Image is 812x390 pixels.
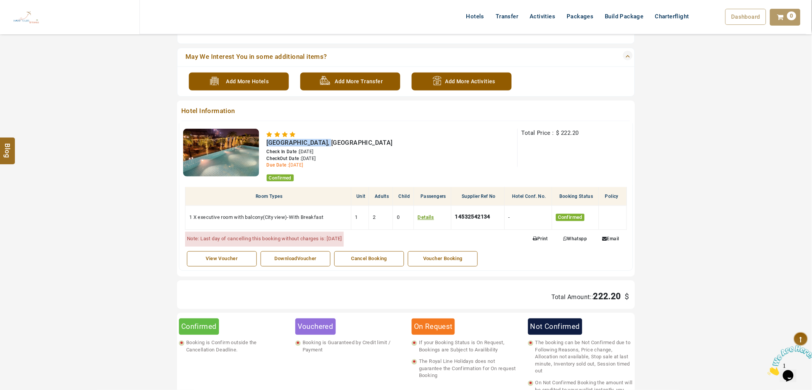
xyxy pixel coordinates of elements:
th: Supplier Ref No [451,187,504,206]
a: Charterflight [649,9,695,24]
a: Packages [561,9,599,24]
span: Blog [3,144,13,150]
span: Hotel Information [179,106,588,117]
div: On Request [412,319,455,335]
a: Cancel Booking [334,251,404,267]
img: The Royal Line Holidays [6,3,47,32]
th: Room Types [185,187,351,206]
span: Add More Transfer [335,73,383,87]
span: Whatspp [563,236,587,242]
th: Adults [369,187,393,206]
span: Due Date : [267,162,289,168]
a: Whatspp [557,234,593,245]
iframe: chat widget [765,342,812,379]
span: $ [556,129,559,136]
span: 2 [373,215,375,220]
div: Vouchered [295,319,336,335]
a: Email [597,234,625,245]
div: Cancel Booking [338,256,400,263]
th: Unit [351,187,369,206]
span: Booking is Confirm outside the Cancellation Deadline. [184,340,284,354]
span: Print [533,236,548,242]
a: Hotels [461,9,490,24]
span: Confirmed [556,214,585,221]
span: 222.20 [561,129,579,136]
span: $ [623,292,629,301]
div: Not Confirmed [528,319,582,335]
span: The booking can be Not Confirmed due to Following Reasons, Price change, Allocation not available... [533,340,633,375]
span: Email [603,236,619,242]
a: May We Interest You in some additional items? [183,52,584,63]
a: 0 [770,9,801,26]
span: Total Price : [522,129,554,136]
span: The Royal Line Holidays does not guarantee the Confirmation for On request Booking [417,358,517,380]
span: Add More Hotels [226,73,269,87]
a: Details [418,215,434,220]
span: Booking is Guaranteed by Credit limit / Payment [301,340,400,354]
span: If your Booking Status is On Request, Bookings are Subject to Availibility [417,340,517,354]
div: 14532542134 [455,212,494,224]
span: - [509,215,510,220]
span: [DATE] [302,156,316,161]
span: [DATE] [300,149,314,154]
a: Voucher Booking [408,251,478,267]
span: 1 X executive room with balcony(City view)-With Breakfast [189,215,324,220]
th: Passengers [414,187,451,206]
th: Hotel Conf. No. [504,187,552,206]
span: Total Amount:: [551,293,593,301]
a: View Voucher [187,251,257,267]
img: 57fe69df42a6196531474ab75bb477d5a90de088.jpeg [183,129,259,176]
div: Confirmed [179,319,219,335]
a: Flight [695,9,725,16]
span: 1 [3,3,6,10]
span: Confirmed [267,175,294,181]
span: CheckOut Date : [267,156,302,161]
span: [DATE] [289,162,303,168]
a: Activities [524,9,561,24]
span: 1 [355,215,358,220]
th: Child [393,187,414,206]
span: Policy [605,194,619,199]
a: Transfer [490,9,524,24]
th: Booking Status [552,187,599,206]
span: 222.20 [593,291,621,301]
div: DownloadVoucher [265,256,326,263]
span: [GEOGRAPHIC_DATA], [GEOGRAPHIC_DATA] [267,139,393,146]
span: Add More Activities [445,73,496,87]
span: Check In Date : [267,149,300,154]
span: Flight [704,11,719,19]
div: Voucher Booking [412,256,474,263]
div: View Voucher [191,256,253,263]
span: Dashboard [731,13,760,20]
img: Chat attention grabber [3,3,50,33]
span: 0 [397,215,400,220]
a: Build Package [599,9,649,24]
span: Charterflight [655,13,689,20]
a: Print [527,234,554,245]
a: DownloadVoucher [261,251,330,267]
span: 0 [787,11,796,20]
span: Note: Last day of cancelling this booking without charges is: [DATE] [187,236,342,242]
